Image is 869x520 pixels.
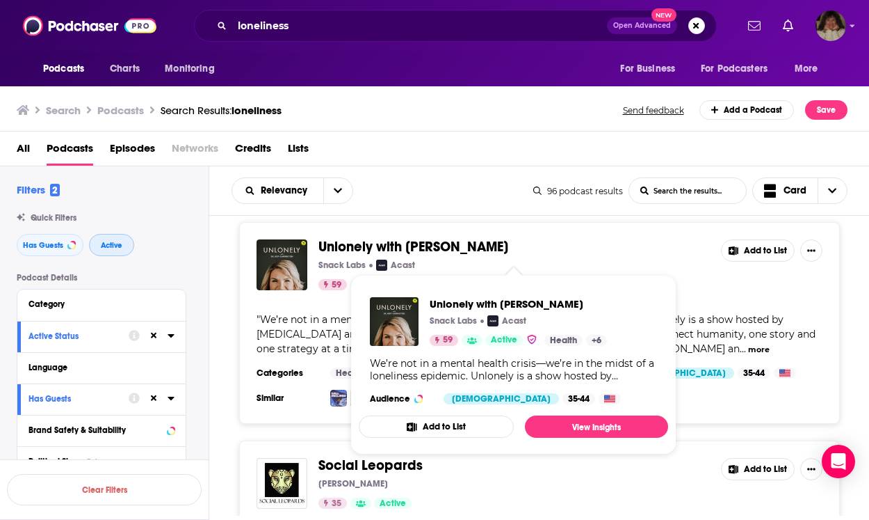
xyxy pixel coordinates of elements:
[822,445,855,478] div: Open Intercom Messenger
[261,186,312,196] span: Relevancy
[430,297,607,310] a: Unlonely with Dr. Jody Carrington
[155,56,232,82] button: open menu
[43,59,84,79] span: Podcasts
[232,178,353,204] h2: Choose List sort
[110,59,140,79] span: Charts
[29,295,174,313] button: Category
[318,279,347,290] a: 59
[29,327,129,345] button: Active Status
[17,183,60,196] h2: Filters
[318,238,508,255] span: Unlonely with [PERSON_NAME]
[318,458,423,473] a: Social Leopards
[502,315,526,326] p: Acast
[815,10,846,41] button: Show profile menu
[23,242,63,249] span: Has Guests
[699,100,795,120] a: Add a Podcast
[619,368,734,379] div: [DEMOGRAPHIC_DATA]
[318,498,347,509] a: 35
[29,394,120,404] div: Has Guests
[586,335,607,346] a: +6
[257,313,815,355] span: epidemic. Unlonely is a show hosted by [MEDICAL_DATA] and renowned speaker [PERSON_NAME], where s...
[430,335,458,346] a: 59
[50,184,60,196] span: 2
[33,56,102,82] button: open menu
[651,8,676,22] span: New
[800,458,822,480] button: Show More Button
[619,104,688,116] button: Send feedback
[318,239,508,255] a: Unlonely with [PERSON_NAME]
[257,393,319,404] h3: Similar
[318,457,423,474] span: Social Leopards
[47,137,93,166] a: Podcasts
[487,315,526,326] a: AcastAcast
[359,416,514,438] button: Add to List
[526,333,537,345] img: verified Badge
[29,457,81,466] span: Political Skew
[318,478,388,489] p: [PERSON_NAME]
[748,344,770,356] button: more
[370,393,432,404] h3: Audience
[370,297,419,346] img: Unlonely with Dr. Jody Carrington
[101,242,122,249] span: Active
[544,335,583,346] a: Health
[795,59,818,79] span: More
[257,239,307,290] a: Unlonely with Dr. Jody Carrington
[29,390,129,407] button: Has Guests
[87,457,102,466] div: Beta
[607,17,677,34] button: Open AdvancedNew
[101,56,148,82] a: Charts
[46,104,81,117] h3: Search
[29,331,120,341] div: Active Status
[318,260,366,271] p: Snack Labs
[194,10,717,42] div: Search podcasts, credits, & more...
[17,137,30,166] a: All
[232,104,282,117] span: loneliness
[487,315,498,326] img: Acast
[29,359,174,376] button: Language
[257,313,815,355] span: "
[17,234,83,256] button: Has Guests
[29,421,174,439] button: Brand Safety & Suitability
[29,452,174,470] button: Political SkewBeta
[161,104,282,117] div: Search Results:
[738,368,770,379] div: 35-44
[380,497,406,511] span: Active
[701,59,768,79] span: For Podcasters
[391,260,415,271] p: Acast
[31,213,76,223] span: Quick Filters
[330,390,347,407] img: Call Declined
[97,104,144,117] h3: Podcasts
[610,56,692,82] button: open menu
[721,458,795,480] button: Add to List
[430,297,607,310] span: Unlonely with [PERSON_NAME]
[376,260,387,271] img: Acast
[29,299,165,309] div: Category
[232,15,607,37] input: Search podcasts, credits, & more...
[29,425,163,435] div: Brand Safety & Suitability
[491,333,517,347] span: Active
[288,137,309,166] a: Lists
[777,14,799,38] a: Show notifications dropdown
[323,178,352,203] button: open menu
[525,416,668,438] a: View Insights
[620,59,675,79] span: For Business
[110,137,155,166] a: Episodes
[815,10,846,41] img: User Profile
[257,458,307,509] img: Social Leopards
[7,474,202,505] button: Clear Filters
[485,335,523,346] a: Active
[800,239,822,262] button: Show More Button
[533,186,623,196] div: 96 podcast results
[374,498,412,509] a: Active
[721,239,795,262] button: Add to List
[376,260,415,271] a: AcastAcast
[613,22,671,29] span: Open Advanced
[260,313,544,326] span: We’re not in a mental health crisis—we’re in the midst of a
[172,137,218,166] span: Networks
